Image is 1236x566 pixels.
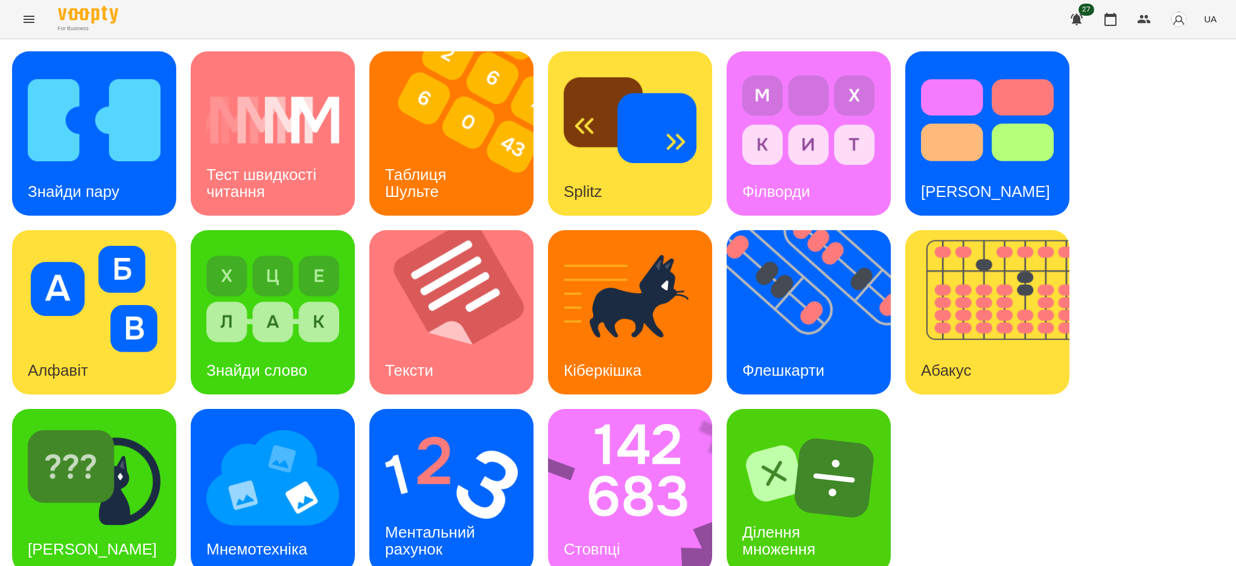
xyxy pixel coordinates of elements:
[58,25,118,33] span: For Business
[385,361,433,379] h3: Тексти
[385,166,451,200] h3: Таблиця Шульте
[369,230,549,394] img: Тексти
[742,67,875,173] img: Філворди
[727,230,906,394] img: Флешкарти
[1199,8,1222,30] button: UA
[58,6,118,24] img: Voopty Logo
[206,425,339,531] img: Мнемотехніка
[742,182,810,201] h3: Філворди
[921,67,1054,173] img: Тест Струпа
[742,361,824,379] h3: Флешкарти
[905,230,1069,394] a: АбакусАбакус
[905,230,1085,394] img: Абакус
[1170,11,1187,28] img: avatar_s.png
[1204,13,1217,25] span: UA
[28,182,119,201] h3: Знайди пару
[921,361,971,379] h3: Абакус
[14,5,43,34] button: Menu
[369,51,549,216] img: Таблиця Шульте
[548,51,712,216] a: SplitzSplitz
[564,361,642,379] h3: Кіберкішка
[28,361,88,379] h3: Алфавіт
[28,540,157,558] h3: [PERSON_NAME]
[727,230,891,394] a: ФлешкартиФлешкарти
[742,425,875,531] img: Ділення множення
[206,540,307,558] h3: Мнемотехніка
[28,246,161,352] img: Алфавіт
[742,523,815,558] h3: Ділення множення
[921,182,1050,201] h3: [PERSON_NAME]
[369,230,534,394] a: ТекстиТексти
[564,182,602,201] h3: Splitz
[206,361,307,379] h3: Знайди слово
[12,230,176,394] a: АлфавітАлфавіт
[564,67,696,173] img: Splitz
[206,67,339,173] img: Тест швидкості читання
[385,425,518,531] img: Ментальний рахунок
[206,166,320,200] h3: Тест швидкості читання
[206,246,339,352] img: Знайди слово
[12,51,176,216] a: Знайди паруЗнайди пару
[191,230,355,394] a: Знайди словоЗнайди слово
[28,67,161,173] img: Знайди пару
[1078,4,1094,16] span: 27
[28,425,161,531] img: Знайди Кіберкішку
[564,540,620,558] h3: Стовпці
[548,230,712,394] a: КіберкішкаКіберкішка
[385,523,479,558] h3: Ментальний рахунок
[369,51,534,216] a: Таблиця ШультеТаблиця Шульте
[905,51,1069,216] a: Тест Струпа[PERSON_NAME]
[727,51,891,216] a: ФілвордиФілворди
[191,51,355,216] a: Тест швидкості читанняТест швидкості читання
[564,246,696,352] img: Кіберкішка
